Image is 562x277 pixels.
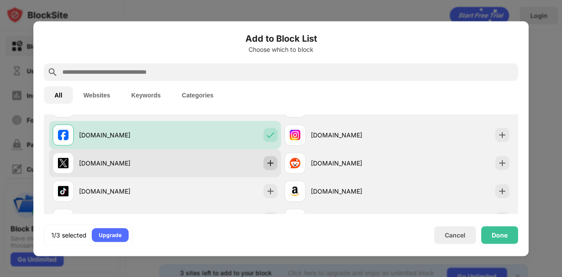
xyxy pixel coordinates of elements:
button: Websites [73,86,121,104]
img: favicons [290,158,300,168]
img: favicons [58,158,68,168]
div: Choose which to block [44,46,518,53]
button: Keywords [121,86,171,104]
div: [DOMAIN_NAME] [311,130,397,140]
div: 1/3 selected [51,230,86,239]
h6: Add to Block List [44,32,518,45]
div: [DOMAIN_NAME] [79,187,165,196]
img: favicons [58,186,68,196]
img: favicons [290,130,300,140]
div: [DOMAIN_NAME] [311,158,397,168]
button: All [44,86,73,104]
button: Categories [171,86,224,104]
div: Cancel [445,231,465,239]
img: search.svg [47,67,58,77]
div: [DOMAIN_NAME] [311,187,397,196]
div: Done [492,231,508,238]
img: favicons [58,130,68,140]
div: [DOMAIN_NAME] [79,158,165,168]
img: favicons [290,186,300,196]
div: [DOMAIN_NAME] [79,130,165,140]
div: Upgrade [99,230,122,239]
